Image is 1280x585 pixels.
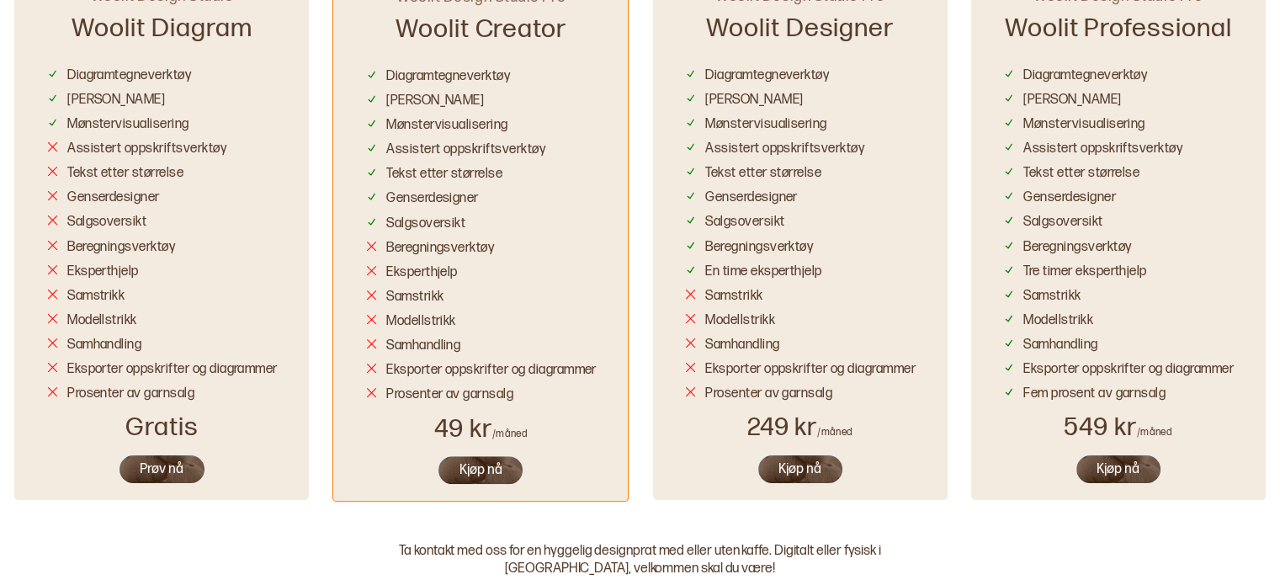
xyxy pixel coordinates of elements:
[705,239,813,257] div: Beregningsverktøy
[118,454,206,485] button: Prøv nå
[386,289,443,306] div: Samstrikk
[67,141,226,158] div: Assistert oppskriftsverktøy
[817,426,852,439] div: /måned
[757,454,844,485] button: Kjøp nå
[396,7,566,61] div: Woolit Creator
[1023,337,1097,354] div: Samhandling
[705,189,798,207] div: Genserdesigner
[705,337,779,354] div: Samhandling
[125,411,199,444] div: Gratis
[437,455,524,486] button: Kjøp nå
[386,166,502,183] div: Tekst etter størrelse
[1023,288,1081,306] div: Samstrikk
[705,116,827,134] div: Mønstervisualisering
[706,6,894,61] div: Woolit Designer
[67,116,189,134] div: Mønstervisualisering
[705,214,784,231] div: Salgsoversikt
[1064,411,1172,444] div: 549 kr
[1023,214,1102,231] div: Salgsoversikt
[1023,263,1147,281] div: Tre timer eksperthjelp
[1137,426,1172,439] div: /måned
[1023,116,1145,134] div: Mønstervisualisering
[386,117,508,135] div: Mønstervisualisering
[67,337,141,354] div: Samhandling
[705,141,864,158] div: Assistert oppskriftsverktøy
[67,214,146,231] div: Salgsoversikt
[67,189,160,207] div: Genserdesigner
[1023,189,1116,207] div: Genserdesigner
[67,67,191,85] div: Diagramtegneverktøy
[67,165,183,183] div: Tekst etter størrelse
[386,240,494,258] div: Beregningsverktøy
[67,312,137,330] div: Modellstrikk
[386,68,510,86] div: Diagramtegneverktøy
[705,92,803,109] div: [PERSON_NAME]
[1023,239,1131,257] div: Beregningsverktøy
[386,264,458,282] div: Eksperthjelp
[67,263,139,281] div: Eksperthjelp
[1023,92,1121,109] div: [PERSON_NAME]
[386,141,545,159] div: Assistert oppskriftsverktøy
[386,386,513,404] div: Prosenter av garnsalg
[67,239,175,257] div: Beregningsverktøy
[434,412,528,446] div: 49 kr
[1023,165,1139,183] div: Tekst etter størrelse
[705,67,829,85] div: Diagramtegneverktøy
[67,386,194,403] div: Prosenter av garnsalg
[67,361,278,379] div: Eksporter oppskrifter og diagrammer
[386,362,597,380] div: Eksporter oppskrifter og diagrammer
[1023,141,1182,158] div: Assistert oppskriftsverktøy
[1023,386,1166,403] div: Fem prosent av garnsalg
[386,338,460,355] div: Samhandling
[705,312,775,330] div: Modellstrikk
[1023,67,1147,85] div: Diagramtegneverktøy
[705,288,762,306] div: Samstrikk
[72,6,252,61] div: Woolit Diagram
[705,263,822,281] div: En time eksperthjelp
[386,190,479,208] div: Genserdesigner
[386,215,465,233] div: Salgsoversikt
[1023,312,1093,330] div: Modellstrikk
[705,386,832,403] div: Prosenter av garnsalg
[67,288,125,306] div: Samstrikk
[492,428,528,441] div: /måned
[386,93,484,110] div: [PERSON_NAME]
[1005,6,1232,61] div: Woolit Professional
[1023,361,1234,379] div: Eksporter oppskrifter og diagrammer
[1075,454,1162,485] button: Kjøp nå
[705,165,821,183] div: Tekst etter størrelse
[335,543,945,578] div: Ta kontakt med oss for en hyggelig designprat med eller uten kaffe. Digitalt eller fysisk i [GEOG...
[67,92,165,109] div: [PERSON_NAME]
[705,361,916,379] div: Eksporter oppskrifter og diagrammer
[386,313,456,331] div: Modellstrikk
[747,411,853,444] div: 249 kr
